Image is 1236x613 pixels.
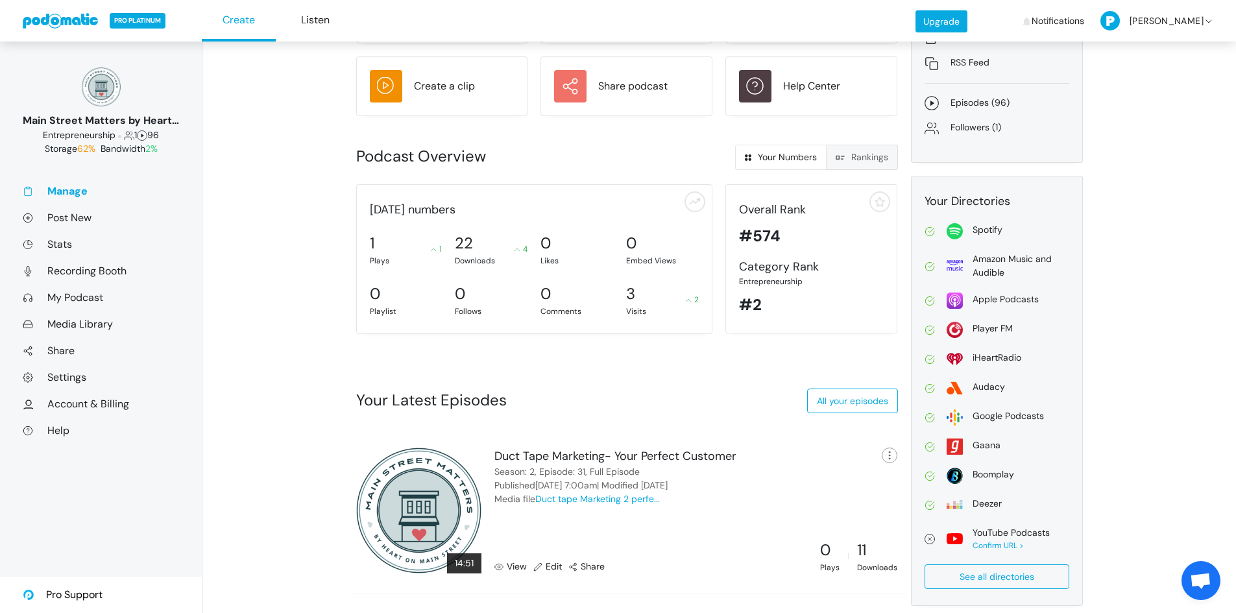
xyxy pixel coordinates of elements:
[925,409,1069,426] a: Google Podcasts
[925,193,1069,210] div: Your Directories
[43,129,115,141] span: Business: Entrepreneurship
[925,121,1069,135] a: Followers (1)
[494,560,527,573] a: View
[925,252,1069,280] a: Amazon Music and Audible
[598,78,668,94] div: Share podcast
[370,282,380,306] div: 0
[947,439,963,455] img: gaana-acdc428d6f3a8bcf3dfc61bc87d1a5ed65c1dda5025f5609f03e44ab3dd96560.svg
[23,317,179,331] a: Media Library
[455,255,527,267] div: Downloads
[145,143,158,154] span: 2%
[857,562,897,573] div: Downloads
[202,1,276,42] a: Create
[973,540,1050,551] div: Confirm URL >
[739,258,884,276] div: Category Rank
[101,143,158,154] span: Bandwidth
[23,370,179,384] a: Settings
[973,351,1021,365] div: iHeartRadio
[925,293,1069,309] a: Apple Podcasts
[947,351,963,367] img: i_heart_radio-0fea502c98f50158959bea423c94b18391c60ffcc3494be34c3ccd60b54f1ade.svg
[626,282,635,306] div: 3
[1130,2,1204,40] span: [PERSON_NAME]
[540,255,613,267] div: Likes
[820,562,840,573] div: Plays
[356,145,621,168] div: Podcast Overview
[1100,2,1214,40] a: [PERSON_NAME]
[535,479,597,491] time: August 28, 2025 7:00am
[626,306,699,317] div: Visits
[626,255,699,267] div: Embed Views
[973,293,1039,306] div: Apple Podcasts
[820,538,840,562] div: 0
[925,526,1069,551] a: YouTube Podcasts Confirm URL >
[23,211,179,224] a: Post New
[857,538,897,562] div: 11
[23,128,179,142] div: 1 96
[494,465,640,479] div: Season: 2, Episode: 31, Full Episode
[947,293,963,309] img: apple-26106266178e1f815f76c7066005aa6211188c2910869e7447b8cdd3a6512788.svg
[925,96,1069,110] a: Episodes (96)
[735,145,827,170] a: Your Numbers
[455,282,465,306] div: 0
[23,264,179,278] a: Recording Booth
[370,255,442,267] div: Plays
[356,389,507,412] div: Your Latest Episodes
[925,322,1069,338] a: Player FM
[826,145,898,170] a: Rankings
[1100,11,1120,30] img: P-50-ab8a3cff1f42e3edaa744736fdbd136011fc75d0d07c0e6946c3d5a70d29199b.png
[973,497,1002,511] div: Deezer
[494,448,736,465] div: Duct Tape Marketing- Your Perfect Customer
[568,560,605,573] a: Share
[947,223,963,239] img: spotify-814d7a4412f2fa8a87278c8d4c03771221523d6a641bdc26ea993aaf80ac4ffe.svg
[455,232,473,255] div: 22
[23,113,179,128] div: Main Street Matters by Heart on [GEOGRAPHIC_DATA]
[540,282,551,306] div: 0
[455,306,527,317] div: Follows
[925,564,1069,589] a: See all directories
[626,232,636,255] div: 0
[554,70,699,102] a: Share podcast
[515,243,527,255] div: 4
[494,479,668,492] div: Published | Modified [DATE]
[973,322,1013,335] div: Player FM
[947,497,963,513] img: deezer-17854ec532559b166877d7d89d3279c345eec2f597ff2478aebf0db0746bb0cd.svg
[124,129,134,141] span: Followers
[533,560,562,573] a: Edit
[23,424,179,437] a: Help
[137,129,147,141] span: Episodes
[739,276,884,287] div: Entrepreneurship
[23,397,179,411] a: Account & Billing
[82,67,121,106] img: 150x150_17130234.png
[110,13,165,29] span: PRO PLATINUM
[973,380,1005,394] div: Audacy
[45,143,98,154] span: Storage
[973,252,1069,280] div: Amazon Music and Audible
[739,293,884,317] div: #2
[925,56,1069,70] a: RSS Feed
[925,380,1069,396] a: Audacy
[370,232,374,255] div: 1
[494,492,660,506] div: Media file
[973,468,1014,481] div: Boomplay
[973,526,1050,540] div: YouTube Podcasts
[23,237,179,251] a: Stats
[23,344,179,357] a: Share
[947,409,963,426] img: google-2dbf3626bd965f54f93204bbf7eeb1470465527e396fa5b4ad72d911f40d0c40.svg
[1032,2,1084,40] span: Notifications
[783,78,840,94] div: Help Center
[540,232,551,255] div: 0
[278,1,352,42] a: Listen
[540,306,613,317] div: Comments
[356,448,482,573] img: 300x300_17130234.png
[925,223,1069,239] a: Spotify
[370,306,442,317] div: Playlist
[915,10,967,32] a: Upgrade
[947,531,963,547] img: youtube-a762549b032a4d8d7c7d8c7d6f94e90d57091a29b762dad7ef63acd86806a854.svg
[947,258,963,274] img: amazon-69639c57110a651e716f65801135d36e6b1b779905beb0b1c95e1d99d62ebab9.svg
[431,243,442,255] div: 1
[925,468,1069,484] a: Boomplay
[447,553,481,573] div: 14:51
[947,380,963,396] img: audacy-5d0199fadc8dc77acc7c395e9e27ef384d0cbdead77bf92d3603ebf283057071.svg
[925,439,1069,455] a: Gaana
[363,201,706,219] div: [DATE] numbers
